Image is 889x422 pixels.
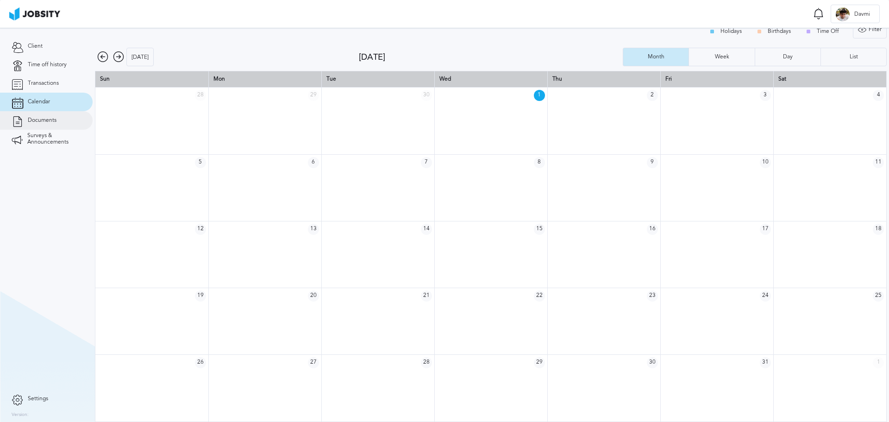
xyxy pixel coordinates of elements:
[647,224,658,235] span: 16
[647,290,658,302] span: 23
[831,5,880,23] button: DDavmi
[421,90,432,101] span: 30
[820,48,887,66] button: List
[195,90,206,101] span: 28
[845,54,863,60] div: List
[28,62,67,68] span: Time off history
[534,357,545,368] span: 29
[623,48,689,66] button: Month
[308,224,319,235] span: 13
[643,54,669,60] div: Month
[760,157,771,168] span: 10
[213,76,225,82] span: Mon
[710,54,734,60] div: Week
[552,76,562,82] span: Thu
[195,224,206,235] span: 12
[28,43,43,50] span: Client
[421,290,432,302] span: 21
[760,224,771,235] span: 17
[195,357,206,368] span: 26
[689,48,754,66] button: Week
[28,396,48,402] span: Settings
[28,80,59,87] span: Transactions
[873,157,884,168] span: 11
[326,76,336,82] span: Tue
[778,76,786,82] span: Sat
[28,117,56,124] span: Documents
[308,290,319,302] span: 20
[308,90,319,101] span: 29
[308,157,319,168] span: 6
[665,76,672,82] span: Fri
[126,48,154,66] button: [DATE]
[27,132,81,145] span: Surveys & Announcements
[308,357,319,368] span: 27
[873,90,884,101] span: 4
[853,20,886,39] div: Filter
[421,157,432,168] span: 7
[195,157,206,168] span: 5
[195,290,206,302] span: 19
[534,224,545,235] span: 15
[421,357,432,368] span: 28
[755,48,820,66] button: Day
[127,48,153,67] div: [DATE]
[534,157,545,168] span: 8
[534,290,545,302] span: 22
[9,7,60,20] img: ab4bad089aa723f57921c736e9817d99.png
[359,52,623,62] div: [DATE]
[439,76,451,82] span: Wed
[760,290,771,302] span: 24
[873,290,884,302] span: 25
[760,90,771,101] span: 3
[853,20,887,38] button: Filter
[534,90,545,101] span: 1
[647,90,658,101] span: 2
[12,412,29,418] label: Version:
[760,357,771,368] span: 31
[647,357,658,368] span: 30
[100,76,110,82] span: Sun
[836,7,850,21] div: D
[778,54,797,60] div: Day
[873,224,884,235] span: 18
[873,357,884,368] span: 1
[28,99,50,105] span: Calendar
[421,224,432,235] span: 14
[850,11,875,18] span: Davmi
[647,157,658,168] span: 9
